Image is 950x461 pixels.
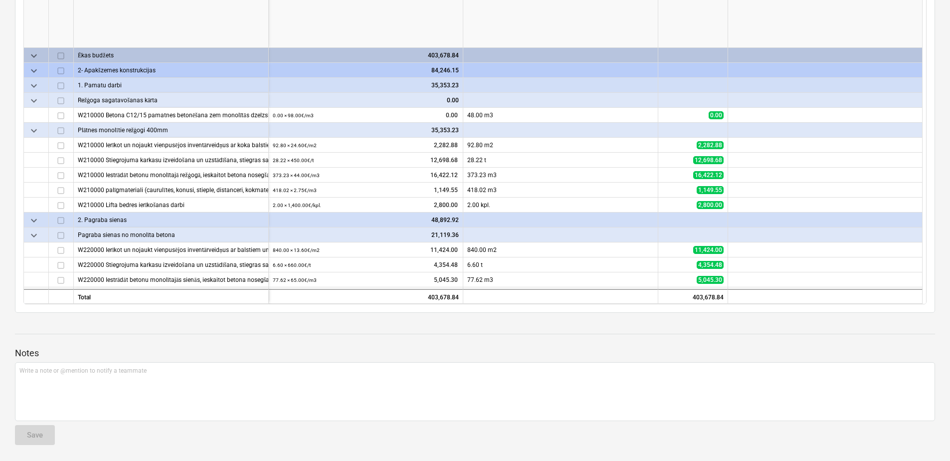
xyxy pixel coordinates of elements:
div: W210000 palīgmateriali (caurulītes, konusi, stieple, distanceri, kokmateriali) [78,183,264,197]
span: keyboard_arrow_down [28,125,40,137]
div: 403,678.84 [658,289,728,304]
div: W210000 Lifta bedres ierīkošanas darbi [78,198,264,212]
span: 2,282.88 [697,141,724,149]
span: 12,698.68 [429,156,459,165]
small: 0.00 × 98.00€ / m3 [273,113,314,118]
div: 2.00 kpl. [463,198,658,213]
iframe: Chat Widget [900,413,950,461]
span: 12,698.68 [693,156,724,164]
div: 77.62 m3 [463,272,658,287]
div: 21,119.36 [273,228,459,242]
div: 1. Pamatu darbi [78,78,264,92]
div: 35,353.23 [273,123,459,138]
span: keyboard_arrow_down [28,215,40,227]
div: 0.00 [273,93,459,108]
span: keyboard_arrow_down [28,230,40,241]
div: Režģoga sagatavošanas kārta [78,93,264,107]
div: 403,678.84 [273,48,459,63]
span: 16,422.12 [693,171,724,179]
div: W220000 Stiegrojuma karkasu izveidošana un uzstādīšana, stiegras savienojot ar stiepli (85kg/m2) [78,257,264,272]
span: keyboard_arrow_down [28,95,40,107]
p: Notes [15,347,935,359]
div: 48.00 m3 [463,108,658,123]
span: 5,045.30 [433,276,459,284]
div: W210000 Stiegrojuma karkasu izveidošana un uzstādīšana, stiegras savienojot ar stiepli (pēc spec.) [78,153,264,167]
div: W210000 Iestrādāt betonu monolītajā režģogā, ieskaitot betona nosegšanu un kopšanu, virsmas slīpē... [78,168,264,182]
div: 84,246.15 [273,63,459,78]
span: 2,800.00 [697,201,724,209]
div: 2. Pagraba sienas [78,213,264,227]
span: 16,422.12 [429,171,459,180]
small: 2.00 × 1,400.00€ / kpl. [273,203,321,208]
small: 840.00 × 13.60€ / m2 [273,247,320,253]
div: 48,892.92 [273,213,459,228]
div: 6.60 t [463,257,658,272]
div: 373.23 m3 [463,168,658,183]
div: W210000 Ierīkot un nojaukt vienpusējos inventārveidņus ar koka balstiem [78,138,264,152]
div: W220000 Ierīkot un nojaukt vienpusējos inventārveidņus ar balstiem un stiprinājumiem monolīto sie... [78,242,264,257]
div: Plātnes monolītie režģogi 400mm [78,123,264,137]
small: 28.22 × 450.00€ / t [273,158,314,163]
div: W210000 Betona C12/15 pamatnes betonēšana zem monolītās dzelzsbetona plātnes 70mm biezumā [78,108,264,122]
span: 11,424.00 [429,246,459,254]
span: 1,149.55 [697,186,724,194]
div: 418.02 m3 [463,183,658,198]
div: 840.00 m2 [463,242,658,257]
small: 6.60 × 660.00€ / t [273,262,311,268]
span: 2,800.00 [433,201,459,210]
div: Ēkas budžets [78,48,264,62]
span: keyboard_arrow_down [28,65,40,77]
div: W220000 palīgmateriali (caurulītes, konusi, stieple, distanceri, kokmateriali) [78,287,264,302]
div: 92.80 m2 [463,138,658,153]
span: 4,354.48 [697,261,724,269]
span: 5,045.30 [697,276,724,284]
div: 35,353.23 [273,78,459,93]
span: 11,424.00 [693,246,724,254]
span: 1,149.55 [433,186,459,195]
span: 2,282.88 [433,141,459,150]
div: 86.93 m3 [463,287,658,302]
span: 4,354.48 [433,261,459,269]
div: 403,678.84 [269,289,463,304]
small: 92.80 × 24.60€ / m2 [273,143,317,148]
span: 0.00 [709,111,724,119]
span: keyboard_arrow_down [28,50,40,62]
div: Pagraba sienas no monolīta betona [78,228,264,242]
div: 2- Apakšzemes konstrukcijas [78,63,264,77]
span: keyboard_arrow_down [28,80,40,92]
small: 418.02 × 2.75€ / m3 [273,188,317,193]
div: W220000 Iestrādāt betonu monolītajās sienās, ieskaitot betona nosegšanu un kopšanu [78,272,264,287]
div: Total [74,289,269,304]
span: 0.00 [445,111,459,120]
small: 77.62 × 65.00€ / m3 [273,277,317,283]
small: 373.23 × 44.00€ / m3 [273,173,320,178]
div: 28.22 t [463,153,658,168]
